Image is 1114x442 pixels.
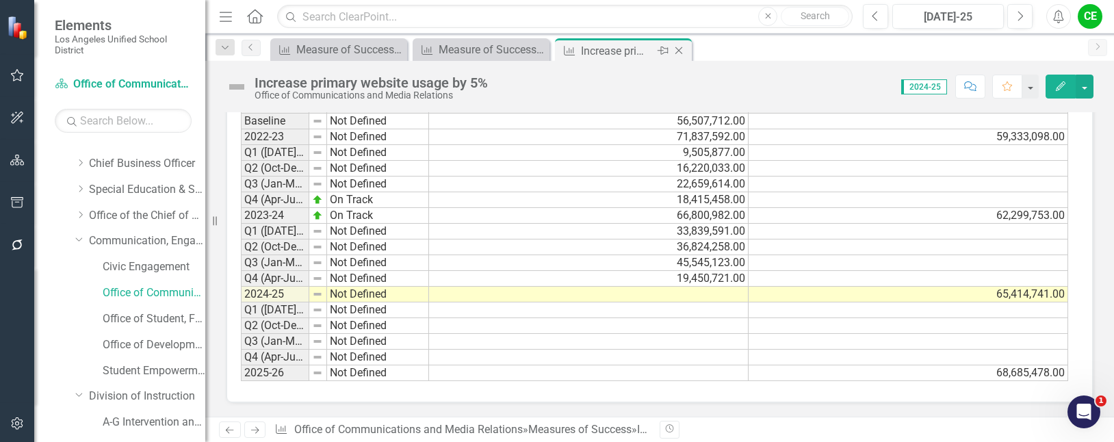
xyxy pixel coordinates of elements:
a: Office of Development and Civic Engagement [103,337,205,353]
td: Not Defined [327,334,429,350]
td: Q1 ([DATE]-Sep)-24/25 [241,224,309,239]
td: Not Defined [327,113,429,129]
td: Not Defined [327,271,429,287]
td: Not Defined [327,302,429,318]
button: CE [1078,4,1102,29]
td: Q4 (Apr-Jun)-25/26 [241,350,309,365]
button: [DATE]-25 [892,4,1004,29]
td: Q2 (Oct-Dec)-24/25 [241,239,309,255]
td: 56,507,712.00 [429,113,749,129]
span: 1 [1096,395,1106,406]
a: Office of Communications and Media Relations [103,285,205,301]
iframe: Intercom live chat [1067,395,1100,428]
td: Q4 (Apr-Jun)-24/25 [241,271,309,287]
td: Q3 (Jan-Mar)-23/24 [241,177,309,192]
img: 8DAGhfEEPCf229AAAAAElFTkSuQmCC [312,179,323,190]
a: Office of Student, Family and Community Engagement (SFACE) [103,311,205,327]
td: 71,837,592.00 [429,129,749,145]
img: 8DAGhfEEPCf229AAAAAElFTkSuQmCC [312,304,323,315]
img: 8DAGhfEEPCf229AAAAAElFTkSuQmCC [312,336,323,347]
img: 8DAGhfEEPCf229AAAAAElFTkSuQmCC [312,242,323,252]
td: 9,505,877.00 [429,145,749,161]
a: Communication, Engagement & Collaboration [89,233,205,249]
td: 45,545,123.00 [429,255,749,271]
td: Q3 (Jan-Mar)-25/26 [241,334,309,350]
td: 2023-24 [241,208,309,224]
td: Not Defined [327,255,429,271]
td: Not Defined [327,365,429,381]
div: Increase primary website usage by 5% [255,75,488,90]
img: zOikAAAAAElFTkSuQmCC [312,194,323,205]
span: Elements [55,17,192,34]
small: Los Angeles Unified School District [55,34,192,56]
td: Q2 (Oct-Dec)-23/24 [241,161,309,177]
td: 2024-25 [241,287,309,302]
span: Search [801,10,830,21]
img: 8DAGhfEEPCf229AAAAAElFTkSuQmCC [312,257,323,268]
div: Office of Communications and Media Relations [255,90,488,101]
td: Not Defined [327,239,429,255]
td: Q2 (Oct-Dec)-25/26 [241,318,309,334]
img: 8DAGhfEEPCf229AAAAAElFTkSuQmCC [312,163,323,174]
td: 59,333,098.00 [749,129,1068,145]
td: Not Defined [327,161,429,177]
a: Special Education & Specialized Programs [89,182,205,198]
td: 66,800,982.00 [429,208,749,224]
td: Not Defined [327,224,429,239]
a: Measures of Success [528,423,632,436]
a: Chief Business Officer [89,156,205,172]
img: 8DAGhfEEPCf229AAAAAElFTkSuQmCC [312,273,323,284]
button: Search [781,7,849,26]
td: 65,414,741.00 [749,287,1068,302]
td: Not Defined [327,287,429,302]
a: Office of the Chief of Staff [89,208,205,224]
a: Civic Engagement [103,259,205,275]
img: 8DAGhfEEPCf229AAAAAElFTkSuQmCC [312,367,323,378]
img: 8DAGhfEEPCf229AAAAAElFTkSuQmCC [312,352,323,363]
a: Student Empowerment Unit [103,363,205,379]
img: zOikAAAAAElFTkSuQmCC [312,210,323,221]
td: 2022-23 [241,129,309,145]
div: [DATE]-25 [897,9,999,25]
a: Office of Communications and Media Relations [294,423,523,436]
img: 8DAGhfEEPCf229AAAAAElFTkSuQmCC [312,131,323,142]
td: 36,824,258.00 [429,239,749,255]
div: Increase primary website usage by 5% [581,42,654,60]
td: 16,220,033.00 [429,161,749,177]
td: Q1 ([DATE]-Sep)-25/26 [241,302,309,318]
input: Search Below... [55,109,192,133]
td: Baseline [241,113,309,129]
div: » » [274,422,649,438]
a: Division of Instruction [89,389,205,404]
div: Increase primary website usage by 5% [637,423,820,436]
td: Q3 (Jan-Mar)-24/25 [241,255,309,271]
td: Not Defined [327,177,429,192]
img: 8DAGhfEEPCf229AAAAAElFTkSuQmCC [312,116,323,127]
td: Not Defined [327,129,429,145]
td: Q4 (Apr-Jun)-23/24 [241,192,309,208]
td: Q1 ([DATE]-Sep)-23/24 [241,145,309,161]
td: 2025-26 [241,365,309,381]
td: Not Defined [327,318,429,334]
div: Measure of Success - Scorecard Report [296,41,404,58]
td: 19,450,721.00 [429,271,749,287]
td: Not Defined [327,145,429,161]
a: Office of Communications and Media Relations [55,77,192,92]
td: 18,415,458.00 [429,192,749,208]
input: Search ClearPoint... [277,5,853,29]
img: 8DAGhfEEPCf229AAAAAElFTkSuQmCC [312,147,323,158]
a: Measure of Success - Scorecard Report [416,41,546,58]
span: 2024-25 [901,79,947,94]
td: 33,839,591.00 [429,224,749,239]
td: 68,685,478.00 [749,365,1068,381]
td: 22,659,614.00 [429,177,749,192]
td: 62,299,753.00 [749,208,1068,224]
img: ClearPoint Strategy [7,16,31,40]
img: 8DAGhfEEPCf229AAAAAElFTkSuQmCC [312,320,323,331]
img: 8DAGhfEEPCf229AAAAAElFTkSuQmCC [312,226,323,237]
td: On Track [327,192,429,208]
a: A-G Intervention and Support [103,415,205,430]
td: On Track [327,208,429,224]
img: Not Defined [226,76,248,98]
